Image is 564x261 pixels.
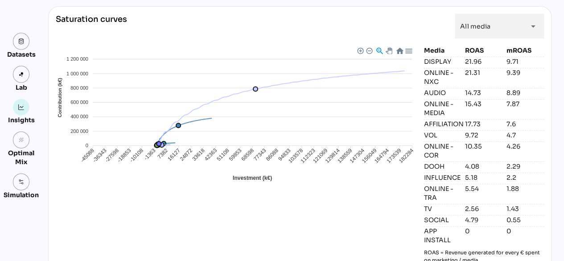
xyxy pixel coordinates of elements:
[424,46,461,55] div: Media
[424,162,461,171] div: DOOH
[386,48,391,53] div: Panning
[506,46,544,55] div: mROAS
[233,175,272,182] text: Investment (k€)
[424,173,461,182] div: INFLUENCE
[12,83,31,92] div: Lab
[70,128,88,134] tspan: 200 000
[398,147,415,164] tspan: 182284
[465,120,503,128] div: 17.73
[424,120,461,128] div: AFFILIATION
[506,162,544,171] div: 2.29
[424,184,461,202] div: ONLINE - TRA
[465,46,503,55] div: ROAS
[265,147,280,162] tspan: 86088
[287,147,304,164] tspan: 103578
[252,147,268,162] tspan: 77343
[91,147,108,164] tspan: -36343
[66,57,88,62] tspan: 1 200 000
[506,173,544,182] div: 2.2
[361,147,378,164] tspan: 156049
[79,147,96,164] tspan: -45088
[424,99,461,117] div: ONLINE - MEDIA
[506,88,544,97] div: 8.89
[528,21,539,32] i: arrow_drop_down
[70,114,88,120] tspan: 400 000
[424,215,461,224] div: SOCIAL
[465,184,503,202] div: 5.54
[228,147,243,162] tspan: 59853
[424,142,461,160] div: ONLINE - COR
[312,147,329,164] tspan: 121069
[465,162,503,171] div: 4.08
[179,147,194,162] tspan: 24872
[465,215,503,224] div: 4.79
[506,131,544,140] div: 4.7
[465,57,503,66] div: 21.96
[191,147,206,162] tspan: 33618
[506,227,544,244] div: 0
[240,147,255,162] tspan: 68598
[424,88,461,97] div: AUDIO
[465,227,503,244] div: 0
[86,143,88,148] tspan: 0
[70,85,88,91] tspan: 800 000
[506,99,544,117] div: 7.87
[8,116,35,124] div: Insights
[465,173,503,182] div: 5.18
[373,147,390,164] tspan: 164794
[277,147,292,162] tspan: 94833
[385,147,402,164] tspan: 173539
[70,100,88,105] tspan: 600 000
[324,147,341,164] tspan: 129814
[424,227,461,244] div: APP INSTALL
[366,47,372,54] div: Zoom Out
[465,142,503,160] div: 10.35
[424,204,461,213] div: TV
[460,22,490,30] span: All media
[18,38,25,45] img: data.svg
[506,184,544,202] div: 1.88
[465,99,503,117] div: 15.43
[128,147,145,164] tspan: -10108
[506,142,544,160] div: 4.26
[506,68,544,86] div: 9.39
[465,88,503,97] div: 14.73
[349,147,366,164] tspan: 147304
[143,147,157,162] tspan: -1363
[424,131,461,140] div: VOL
[18,71,25,78] img: lab.svg
[156,147,169,160] tspan: 7382
[215,147,231,162] tspan: 51108
[506,215,544,224] div: 0.55
[465,131,503,140] div: 9.72
[116,147,132,164] tspan: -18853
[424,57,461,66] div: DISPLAY
[506,57,544,66] div: 9.71
[56,14,127,39] div: Saturation curves
[404,47,412,54] div: Menu
[18,137,25,143] i: grain
[375,47,383,54] div: Selection Zoom
[18,104,25,111] img: graph.svg
[465,204,503,213] div: 2.56
[299,147,316,164] tspan: 112323
[395,47,403,54] div: Reset Zoom
[166,147,181,162] tspan: 16127
[7,50,36,59] div: Datasets
[506,204,544,213] div: 1.43
[104,147,120,164] tspan: -27598
[203,147,218,162] tspan: 42363
[336,147,353,164] tspan: 138559
[357,47,363,54] div: Zoom In
[424,68,461,86] div: ONLINE - NXC
[4,191,39,199] div: Simulation
[18,179,25,185] img: settings.svg
[465,68,503,86] div: 21.31
[57,78,62,118] text: Contribution (k€)
[66,71,88,76] tspan: 1 000 000
[506,120,544,128] div: 7.6
[4,149,39,166] div: Optimal Mix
